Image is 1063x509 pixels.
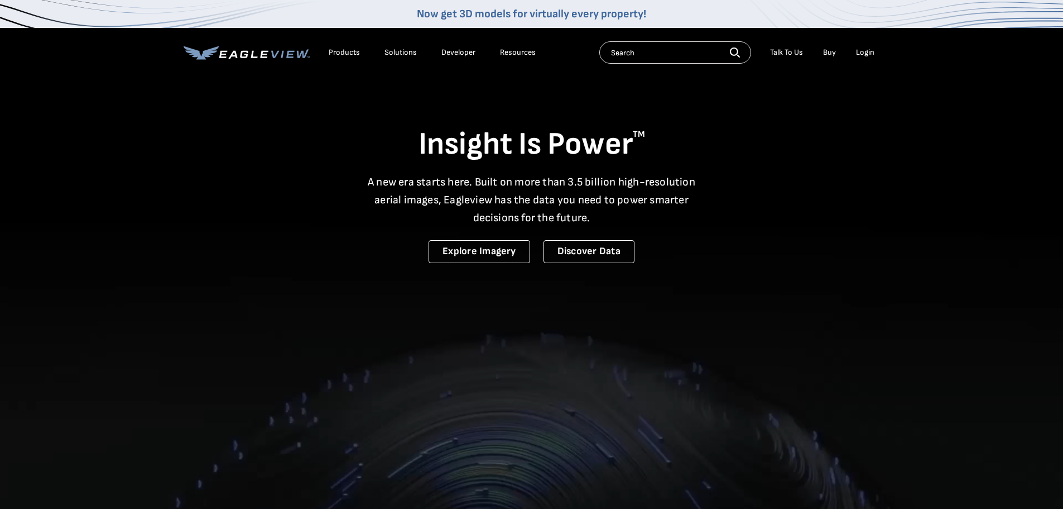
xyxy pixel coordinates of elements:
a: Discover Data [543,240,634,263]
input: Search [599,41,751,64]
a: Explore Imagery [429,240,530,263]
div: Talk To Us [770,47,803,58]
p: A new era starts here. Built on more than 3.5 billion high-resolution aerial images, Eagleview ha... [361,173,703,227]
a: Now get 3D models for virtually every property! [417,7,646,21]
a: Developer [441,47,475,58]
sup: TM [633,129,645,140]
div: Products [329,47,360,58]
div: Resources [500,47,536,58]
h1: Insight Is Power [184,125,880,164]
div: Solutions [384,47,417,58]
div: Login [856,47,874,58]
a: Buy [823,47,836,58]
